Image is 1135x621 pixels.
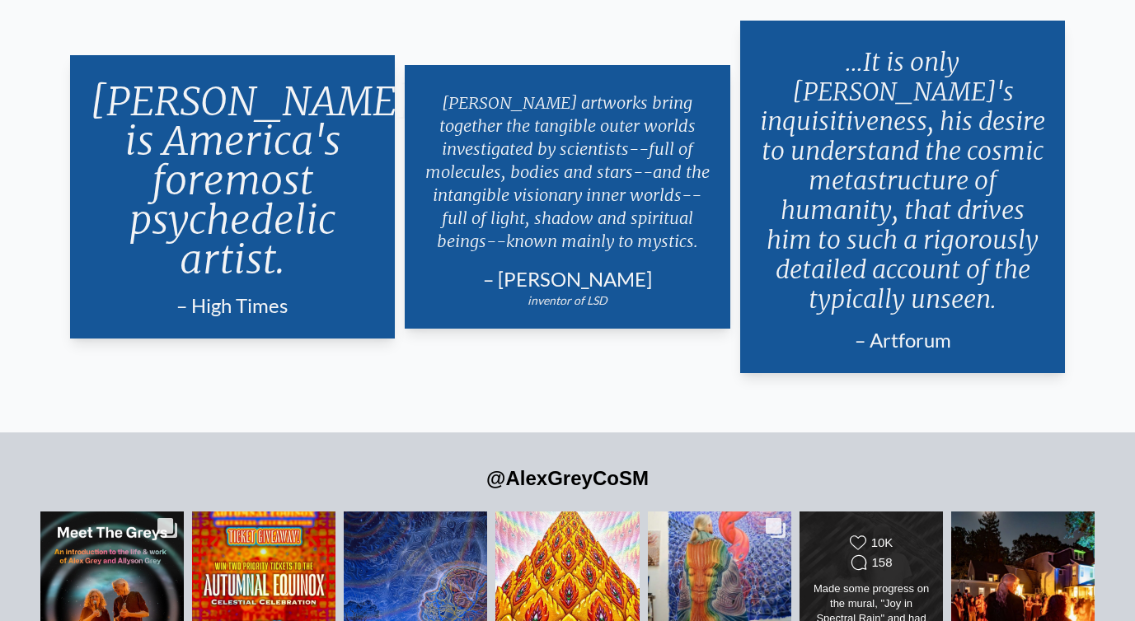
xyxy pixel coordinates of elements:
[424,85,711,259] p: [PERSON_NAME] artworks bring together the tangible outer worlds investigated by scientists--full ...
[760,40,1046,320] p: ...It is only [PERSON_NAME]'s inquisitiveness, his desire to understand the cosmic metastructure ...
[872,555,893,570] div: 158
[90,292,376,319] div: – High Times
[486,467,649,489] a: @AlexGreyCoSM
[528,293,607,307] em: inventor of LSD
[424,266,711,292] div: – [PERSON_NAME]
[90,75,376,286] p: [PERSON_NAME] is America's foremost psychedelic artist.
[760,327,1046,353] div: – Artforum
[871,535,893,550] div: 10K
